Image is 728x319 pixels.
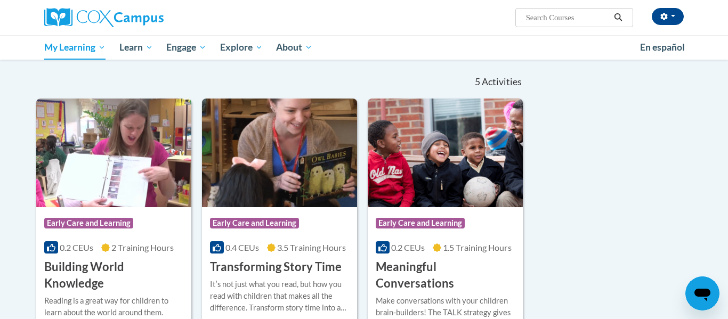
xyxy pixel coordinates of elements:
[210,218,299,228] span: Early Care and Learning
[640,42,685,53] span: En español
[270,35,320,60] a: About
[44,8,247,27] a: Cox Campus
[368,99,523,207] img: Course Logo
[276,41,312,54] span: About
[633,36,692,59] a: En español
[44,259,183,292] h3: Building World Knowledge
[210,259,342,275] h3: Transforming Story Time
[112,35,160,60] a: Learn
[119,41,153,54] span: Learn
[376,218,465,228] span: Early Care and Learning
[391,242,425,252] span: 0.2 CEUs
[44,8,164,27] img: Cox Campus
[610,11,626,24] button: Search
[210,279,349,314] div: Itʹs not just what you read, but how you read with children that makes all the difference. Transf...
[685,276,719,310] iframe: Button to launch messaging window
[44,218,133,228] span: Early Care and Learning
[525,11,610,24] input: Search Courses
[111,242,174,252] span: 2 Training Hours
[28,35,700,60] div: Main menu
[443,242,512,252] span: 1.5 Training Hours
[475,76,480,88] span: 5
[277,242,346,252] span: 3.5 Training Hours
[37,35,112,60] a: My Learning
[159,35,213,60] a: Engage
[376,259,515,292] h3: Meaningful Conversations
[652,8,684,25] button: Account Settings
[220,41,263,54] span: Explore
[36,99,191,207] img: Course Logo
[482,76,522,88] span: Activities
[225,242,259,252] span: 0.4 CEUs
[213,35,270,60] a: Explore
[60,242,93,252] span: 0.2 CEUs
[202,99,357,207] img: Course Logo
[166,41,206,54] span: Engage
[44,41,106,54] span: My Learning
